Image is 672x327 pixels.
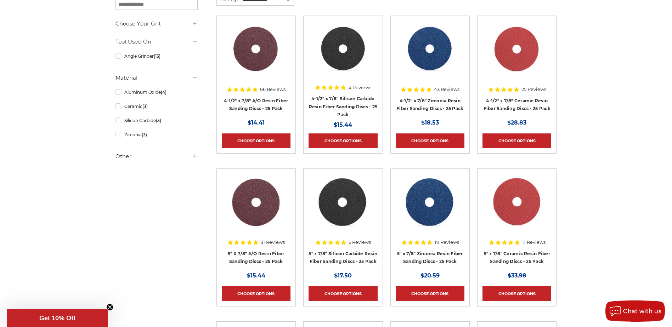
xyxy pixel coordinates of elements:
[623,308,661,315] span: Chat with us
[402,174,458,230] img: 5 inch zirc resin fiber disc
[115,152,198,161] h5: Other
[508,272,526,279] span: $33.98
[7,309,108,327] div: Get 10% OffClose teaser
[334,121,352,128] span: $15.44
[115,128,198,141] a: Zirconia
[484,98,550,111] a: 4-1/2" x 7/8" Ceramic Resin Fiber Sanding Discs - 25 Pack
[106,304,113,311] button: Close teaser
[521,87,546,92] span: 25 Reviews
[605,300,665,322] button: Chat with us
[115,19,198,28] h5: Choose Your Grit
[222,21,290,90] a: 4.5 inch resin fiber disc
[142,104,148,109] span: (3)
[115,100,198,113] a: Ceramic
[260,87,286,92] span: 66 Reviews
[161,90,166,95] span: (4)
[396,133,464,148] a: Choose Options
[348,85,371,90] span: 4 Reviews
[142,132,147,137] span: (3)
[420,272,440,279] span: $20.59
[421,119,439,126] span: $18.53
[222,174,290,242] a: 5 inch aluminum oxide resin fiber disc
[315,174,371,230] img: 5 Inch Silicon Carbide Resin Fiber Disc
[349,240,371,245] span: 5 Reviews
[227,174,284,230] img: 5 inch aluminum oxide resin fiber disc
[309,251,377,264] a: 5" x 7/8" Silicon Carbide Resin Fiber Sanding Discs - 25 Pack
[482,21,551,90] a: 4-1/2" ceramic resin fiber disc
[247,272,265,279] span: $15.44
[507,119,526,126] span: $28.83
[156,118,161,123] span: (3)
[309,286,377,301] a: Choose Options
[396,174,464,242] a: 5 inch zirc resin fiber disc
[522,240,546,245] span: 11 Reviews
[248,119,265,126] span: $14.41
[222,133,290,148] a: Choose Options
[334,272,352,279] span: $17.50
[315,21,372,78] img: 4.5 Inch Silicon Carbide Resin Fiber Discs
[435,240,459,245] span: 19 Reviews
[309,174,377,242] a: 5 Inch Silicon Carbide Resin Fiber Disc
[39,315,75,322] span: Get 10% Off
[489,174,545,230] img: 5" x 7/8" Ceramic Resin Fibre Disc
[484,251,550,264] a: 5" x 7/8" Ceramic Resin Fiber Sanding Discs - 25 Pack
[227,21,285,78] img: 4.5 inch resin fiber disc
[309,96,378,117] a: 4-1/2" x 7/8" Silicon Carbide Resin Fiber Sanding Discs - 25 Pack
[396,98,463,111] a: 4-1/2" x 7/8" Zirconia Resin Fiber Sanding Discs - 25 Pack
[309,133,377,148] a: Choose Options
[396,21,464,90] a: 4-1/2" zirc resin fiber disc
[115,74,198,82] h5: Material
[261,240,285,245] span: 31 Reviews
[397,251,463,264] a: 5" x 7/8" Zirconia Resin Fiber Sanding Discs - 25 Pack
[154,53,160,59] span: (13)
[115,50,198,62] a: Angle Grinder
[115,86,198,98] a: Aluminum Oxide
[115,114,198,127] a: Silicon Carbide
[228,251,284,264] a: 5" X 7/8" A/O Resin Fiber Sanding Discs - 25 Pack
[224,98,288,111] a: 4-1/2" x 7/8" A/O Resin Fiber Sanding Discs - 25 Pack
[309,21,377,90] a: 4.5 Inch Silicon Carbide Resin Fiber Discs
[488,21,546,78] img: 4-1/2" ceramic resin fiber disc
[222,286,290,301] a: Choose Options
[482,133,551,148] a: Choose Options
[115,38,198,46] h5: Tool Used On
[482,174,551,242] a: 5" x 7/8" Ceramic Resin Fibre Disc
[482,286,551,301] a: Choose Options
[434,87,459,92] span: 43 Reviews
[401,21,458,78] img: 4-1/2" zirc resin fiber disc
[396,286,464,301] a: Choose Options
